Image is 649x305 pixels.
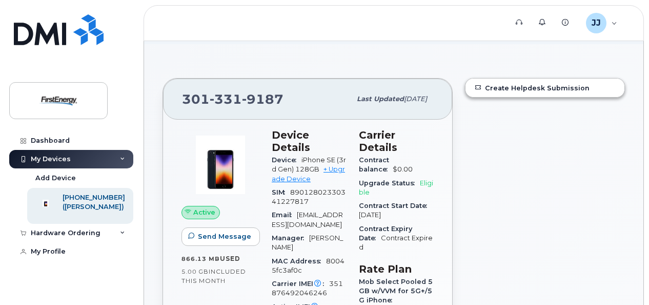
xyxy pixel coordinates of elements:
[272,280,329,288] span: Carrier IMEI
[359,225,412,242] span: Contract Expiry Date
[357,95,404,103] span: Last updated
[359,179,420,187] span: Upgrade Status
[359,179,433,196] span: Eligible
[272,188,290,196] span: SIM
[359,202,432,209] span: Contract Start Date
[181,268,209,275] span: 5.00 GB
[272,257,344,274] span: 80045fc3af0c
[272,188,346,205] span: 89012802330341227817
[592,17,601,29] span: JJ
[181,255,220,262] span: 866.13 MB
[272,156,301,164] span: Device
[404,95,427,103] span: [DATE]
[359,211,381,219] span: [DATE]
[359,263,434,275] h3: Rate Plan
[604,260,641,297] iframe: Messenger Launcher
[190,134,251,196] img: image20231002-3703462-1angbar.jpeg
[242,91,283,107] span: 9187
[465,79,624,97] a: Create Helpdesk Submission
[272,165,345,182] a: + Upgrade Device
[193,207,215,217] span: Active
[181,227,260,246] button: Send Message
[272,156,346,173] span: iPhone SE (3rd Gen) 128GB
[210,91,242,107] span: 331
[272,211,343,228] span: [EMAIL_ADDRESS][DOMAIN_NAME]
[182,91,283,107] span: 301
[181,268,246,284] span: included this month
[359,278,433,304] span: Mob Select Pooled 5GB w/VVM for 5G+/5G iPhone
[359,156,393,173] span: Contract balance
[272,234,309,242] span: Manager
[272,257,326,265] span: MAC Address
[359,129,434,154] h3: Carrier Details
[198,232,251,241] span: Send Message
[393,165,413,173] span: $0.00
[579,13,624,33] div: Jones, Jennifer L
[272,211,297,219] span: Email
[272,129,347,154] h3: Device Details
[220,255,240,262] span: used
[359,234,433,251] span: Contract Expired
